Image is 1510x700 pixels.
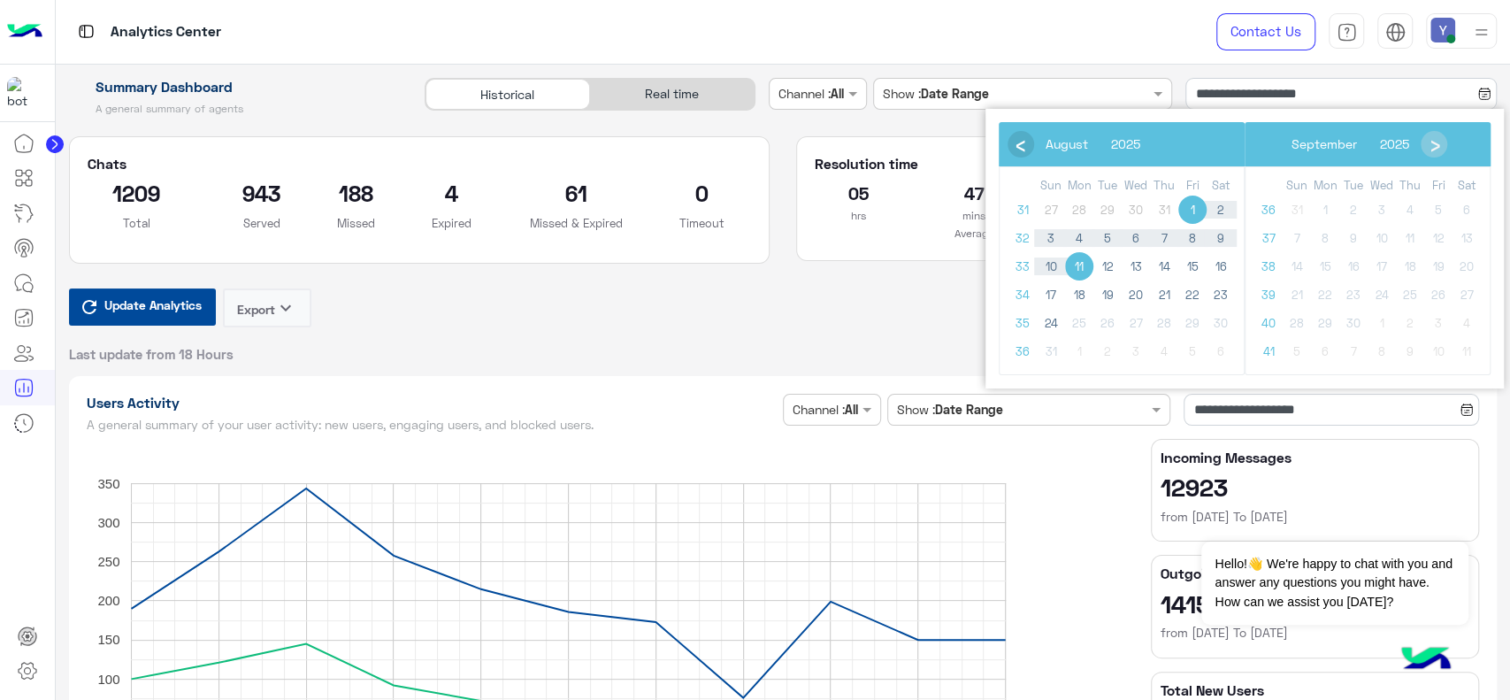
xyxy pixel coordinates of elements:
span: Last update from 18 Hours [69,345,234,363]
p: Analytics Center [111,20,221,44]
span: 18 [1065,281,1093,309]
span: August [1046,136,1088,151]
p: Expired [402,214,500,232]
bs-datepicker-navigation-view: ​ ​ ​ [1253,133,1447,148]
i: keyboard_arrow_down [275,297,296,319]
p: Missed [337,214,375,232]
p: mins [930,207,1018,225]
h6: from [DATE] To [DATE] [1161,508,1469,526]
span: 17 [1037,281,1065,309]
h2: 47 [930,179,1018,207]
span: 39 [1254,281,1283,309]
a: Contact Us [1216,13,1315,50]
span: 31 [1150,196,1178,224]
img: profile [1470,21,1492,43]
bs-datepicker-navigation-view: ​ ​ ​ [1008,133,1178,148]
h2: 188 [337,179,375,207]
span: 9 [1207,224,1235,252]
span: 28 [1065,196,1093,224]
span: 8 [1178,224,1207,252]
span: 2025 [1111,136,1140,151]
button: ‹ [1008,131,1034,158]
span: 27 [1037,196,1065,224]
img: userImage [1430,18,1455,42]
h1: Users Activity [87,394,777,412]
span: Update Analytics [100,293,206,317]
h2: 05 [815,179,903,207]
h2: 943 [212,179,310,207]
h2: 14154 [1161,589,1469,618]
th: weekday [1453,176,1481,196]
th: weekday [1065,176,1093,196]
img: 317874714732967 [7,77,39,109]
bs-daterangepicker-container: calendar [985,109,1504,388]
span: ‹ [1007,130,1033,157]
a: tab [1329,13,1364,50]
button: August [1034,131,1100,158]
span: 21 [1150,281,1178,309]
th: weekday [1396,176,1424,196]
span: 33 [1008,252,1037,281]
span: 29 [1093,196,1122,224]
span: 36 [1008,337,1037,365]
h2: 0 [652,179,750,207]
span: 20 [1122,281,1150,309]
span: 22 [1178,281,1207,309]
button: 2025 [1368,131,1421,158]
img: hulul-logo.png [1395,629,1457,691]
h5: Incoming Messages [1161,449,1469,466]
span: 41 [1254,337,1283,365]
span: 24 [1037,309,1065,337]
p: Average [815,225,1133,242]
span: 31 [1008,196,1037,224]
h5: Total New Users [1161,681,1469,699]
span: 40 [1254,309,1283,337]
text: 200 [97,593,119,608]
span: 35 [1008,309,1037,337]
span: 30 [1122,196,1150,224]
span: 11 [1065,252,1093,281]
span: 32 [1008,224,1037,252]
th: weekday [1339,176,1368,196]
text: 300 [97,514,119,529]
img: tab [1385,22,1406,42]
span: 16 [1207,252,1235,281]
span: September [1292,136,1357,151]
h5: Chats [88,155,751,173]
p: Missed & Expired [527,214,625,232]
span: 13 [1122,252,1150,281]
span: 15 [1178,252,1207,281]
h2: 1209 [88,179,186,207]
span: 4 [1065,224,1093,252]
h2: 12923 [1161,473,1469,501]
span: 2025 [1380,136,1409,151]
span: 34 [1008,281,1037,309]
button: › [1421,131,1447,158]
img: tab [1337,22,1357,42]
text: 100 [97,671,119,686]
h2: 4 [402,179,500,207]
img: tab [75,20,97,42]
span: 2 [1207,196,1235,224]
div: Real time [590,79,755,110]
th: weekday [1150,176,1178,196]
span: 7 [1150,224,1178,252]
p: Timeout [652,214,750,232]
button: September [1280,131,1368,158]
text: 150 [97,632,119,647]
h5: A general summary of your user activity: new users, engaging users, and blocked users. [87,418,777,432]
h2: 61 [527,179,625,207]
text: 350 [97,475,119,490]
th: weekday [1207,176,1235,196]
img: Logo [7,13,42,50]
th: weekday [1283,176,1311,196]
p: hrs [815,207,903,225]
span: 14 [1150,252,1178,281]
button: 2025 [1100,131,1152,158]
text: 250 [97,554,119,569]
span: 38 [1254,252,1283,281]
th: weekday [1037,176,1065,196]
span: 3 [1037,224,1065,252]
span: 36 [1254,196,1283,224]
h1: Summary Dashboard [69,78,405,96]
